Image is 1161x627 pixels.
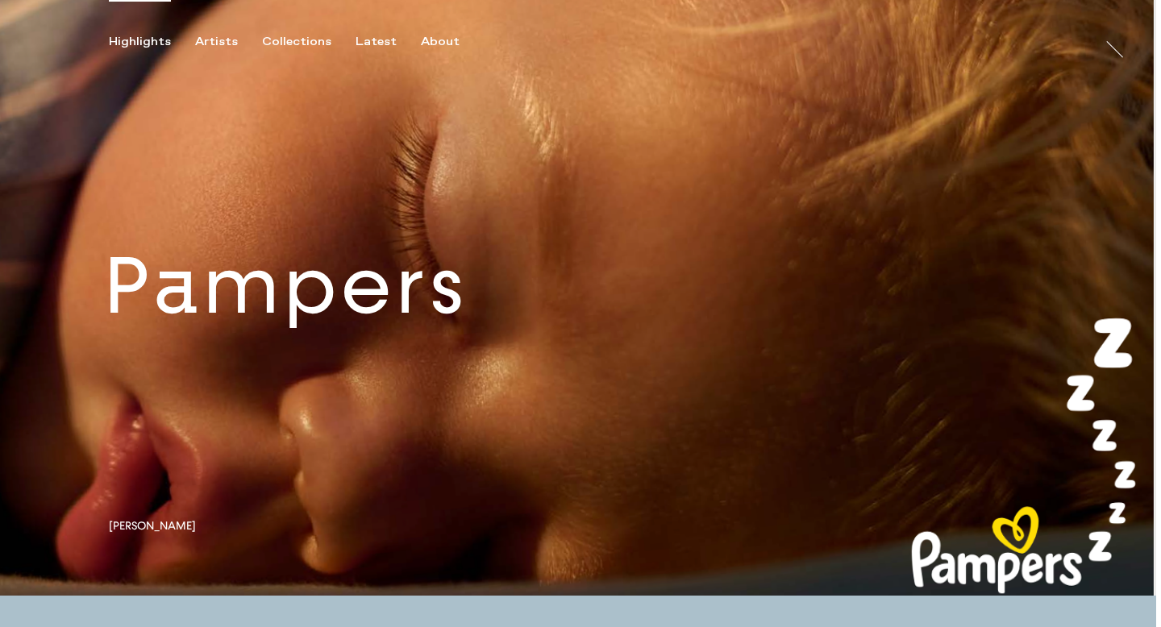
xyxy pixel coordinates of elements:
[356,35,397,49] div: Latest
[356,35,421,49] button: Latest
[421,35,460,49] div: About
[262,35,356,49] button: Collections
[195,35,238,49] div: Artists
[421,35,484,49] button: About
[195,35,262,49] button: Artists
[262,35,331,49] div: Collections
[109,35,171,49] div: Highlights
[109,35,195,49] button: Highlights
